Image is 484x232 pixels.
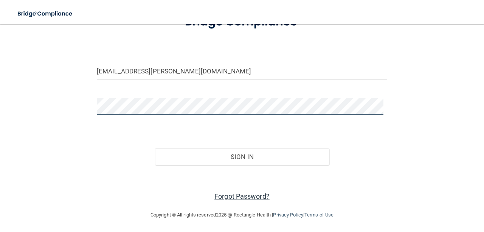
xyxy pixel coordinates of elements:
a: Privacy Policy [273,212,303,218]
div: Copyright © All rights reserved 2025 @ Rectangle Health | | [104,203,380,227]
a: Terms of Use [304,212,334,218]
button: Sign In [155,148,329,165]
img: bridge_compliance_login_screen.278c3ca4.svg [11,6,79,22]
a: Forgot Password? [214,192,270,200]
input: Email [97,63,387,80]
